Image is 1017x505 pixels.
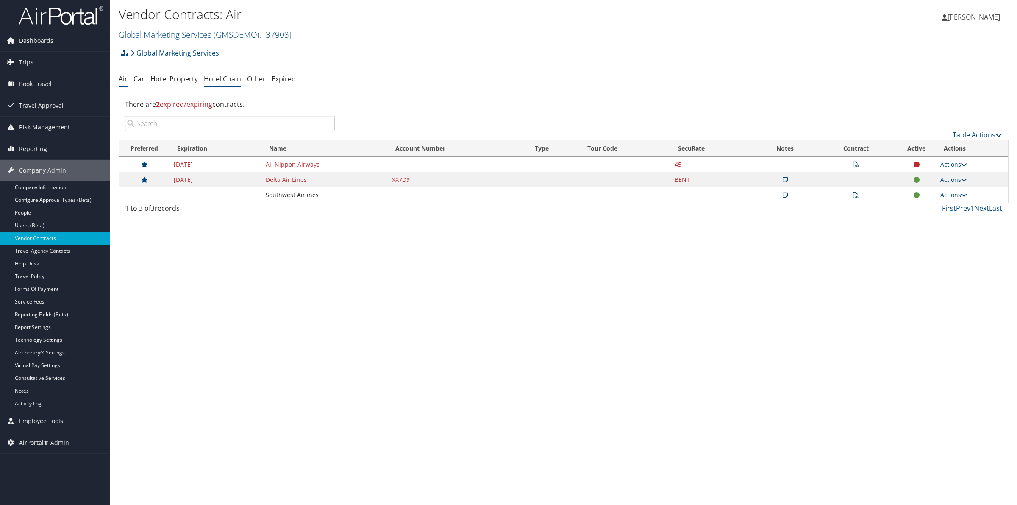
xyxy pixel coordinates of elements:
[150,74,198,84] a: Hotel Property
[19,30,53,51] span: Dashboards
[119,93,1009,116] div: There are contracts.
[169,172,261,187] td: [DATE]
[214,29,259,40] span: ( GMSDEMO )
[125,203,335,218] div: 1 to 3 of records
[19,138,47,159] span: Reporting
[169,140,261,157] th: Expiration: activate to sort column ascending
[131,45,219,61] a: Global Marketing Services
[272,74,296,84] a: Expired
[261,187,388,203] td: Southwest Airlines
[953,130,1002,140] a: Table Actions
[19,52,33,73] span: Trips
[259,29,292,40] span: , [ 37903 ]
[816,140,897,157] th: Contract: activate to sort column ascending
[169,157,261,172] td: [DATE]
[19,6,103,25] img: airportal-logo.png
[940,160,967,168] a: Actions
[388,172,527,187] td: XX7D9
[670,140,755,157] th: SecuRate: activate to sort column ascending
[125,116,335,131] input: Search
[261,172,388,187] td: Delta Air Lines
[204,74,241,84] a: Hotel Chain
[119,74,128,84] a: Air
[940,176,967,184] a: Actions
[247,74,266,84] a: Other
[936,140,1008,157] th: Actions
[156,100,160,109] strong: 2
[151,204,155,213] span: 3
[948,12,1000,22] span: [PERSON_NAME]
[942,204,956,213] a: First
[670,172,755,187] td: BENT
[897,140,936,157] th: Active: activate to sort column ascending
[19,73,52,95] span: Book Travel
[970,204,974,213] a: 1
[19,95,64,116] span: Travel Approval
[580,140,670,157] th: Tour Code: activate to sort column ascending
[940,191,967,199] a: Actions
[19,160,66,181] span: Company Admin
[119,140,169,157] th: Preferred: activate to sort column ascending
[755,140,816,157] th: Notes: activate to sort column ascending
[956,204,970,213] a: Prev
[19,410,63,432] span: Employee Tools
[989,204,1002,213] a: Last
[119,29,292,40] a: Global Marketing Services
[942,4,1009,30] a: [PERSON_NAME]
[388,140,527,157] th: Account Number: activate to sort column ascending
[156,100,212,109] span: expired/expiring
[19,117,70,138] span: Risk Management
[670,157,755,172] td: 45
[261,140,388,157] th: Name: activate to sort column ascending
[119,6,712,23] h1: Vendor Contracts: Air
[527,140,580,157] th: Type: activate to sort column ascending
[19,432,69,453] span: AirPortal® Admin
[974,204,989,213] a: Next
[133,74,144,84] a: Car
[261,157,388,172] td: All Nippon Airways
